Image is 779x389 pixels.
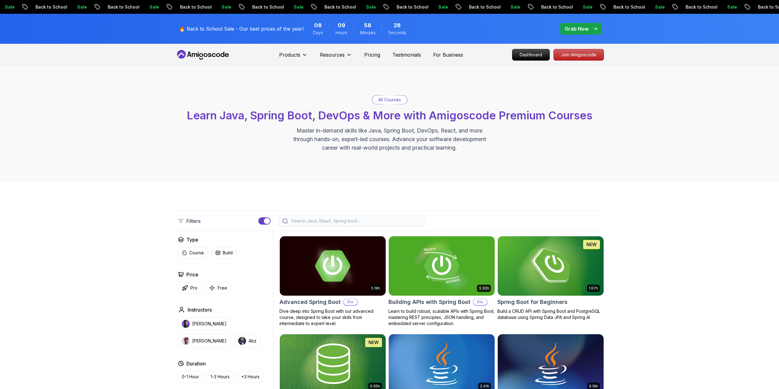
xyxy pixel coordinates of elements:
[497,298,567,306] h2: Spring Boot for Beginners
[186,236,198,243] h2: Type
[287,126,492,152] p: Master in-demand skills like Java, Spring Boot, DevOps, React, and more through hands-on, expert-...
[241,374,260,380] p: +3 Hours
[414,4,433,10] p: Sale
[207,371,234,383] button: 1-3 Hours
[565,25,589,32] p: Grab Now
[269,4,289,10] p: Sale
[178,247,208,259] button: Course
[290,218,421,224] input: Search Java, React, Spring boot ...
[371,286,380,291] p: 5.18h
[320,51,345,58] p: Resources
[234,334,260,348] button: instructor imgAbz
[186,217,200,225] p: Filters
[479,286,489,291] p: 3.30h
[344,299,357,305] p: Pro
[238,337,246,345] img: instructor img
[388,236,495,327] a: Building APIs with Spring Boot card3.30hBuilding APIs with Spring BootProLearn to build robust, s...
[182,320,190,328] img: instructor img
[178,371,203,383] button: 0-1 Hour
[378,97,401,103] p: All Courses
[188,306,212,313] h2: Instructors
[338,21,345,30] span: 9 Hours
[388,30,406,36] span: Seconds
[388,298,470,306] h2: Building APIs with Spring Boot
[433,51,463,58] a: For Business
[279,51,300,58] p: Products
[661,4,703,10] p: Back to School
[558,4,578,10] p: Sale
[212,247,237,259] button: Build
[211,374,230,380] p: 1-3 Hours
[342,4,361,10] p: Sale
[178,334,230,348] button: instructor img[PERSON_NAME]
[388,308,495,327] p: Learn to build robust, scalable APIs with Spring Boot, mastering REST principles, JSON handling, ...
[335,30,347,36] span: Hours
[320,51,352,63] button: Resources
[394,21,401,30] span: 28 Seconds
[187,109,592,122] span: Learn Java, Spring Boot, DevOps & More with Amigoscode Premium Courses
[512,49,549,60] p: Dashboard
[480,384,489,389] p: 2.41h
[192,338,227,344] p: [PERSON_NAME]
[218,285,227,291] p: Free
[197,4,217,10] p: Sale
[586,241,597,248] p: NEW
[192,321,227,327] p: [PERSON_NAME]
[703,4,722,10] p: Sale
[497,236,604,320] a: Spring Boot for Beginners card1.67hNEWSpring Boot for BeginnersBuild a CRUD API with Spring Boot ...
[279,236,386,327] a: Advanced Spring Boot card5.18hAdvanced Spring BootProDive deep into Spring Boot with our advanced...
[369,339,379,346] p: NEW
[186,360,206,367] h2: Duration
[589,286,598,291] p: 1.67h
[190,285,197,291] p: Pro
[279,308,386,327] p: Dive deep into Spring Boot with our advanced course, designed to take your skills from intermedia...
[205,282,231,294] button: Free
[125,4,144,10] p: Sale
[178,282,201,294] button: Pro
[364,21,371,30] span: 58 Minutes
[179,25,304,32] p: 🔥 Back to School Sale - Our best prices of the year!
[517,4,558,10] p: Back to School
[364,51,380,58] a: Pricing
[553,49,604,61] a: Join Amigoscode
[372,4,414,10] p: Back to School
[228,4,269,10] p: Back to School
[486,4,506,10] p: Sale
[474,299,487,305] p: Pro
[237,371,264,383] button: +3 Hours
[370,384,380,389] p: 6.65h
[279,298,341,306] h2: Advanced Spring Boot
[554,49,604,60] p: Join Amigoscode
[589,4,631,10] p: Back to School
[178,317,230,331] button: instructor img[PERSON_NAME]
[155,4,197,10] p: Back to School
[314,21,322,30] span: 8 Days
[182,337,190,345] img: instructor img
[389,236,495,296] img: Building APIs with Spring Boot card
[512,49,550,61] a: Dashboard
[631,4,650,10] p: Sale
[280,236,386,296] img: Advanced Spring Boot card
[444,4,486,10] p: Back to School
[249,338,257,344] p: Abz
[83,4,125,10] p: Back to School
[223,250,233,256] p: Build
[186,271,198,278] h2: Price
[279,51,308,63] button: Products
[300,4,342,10] p: Back to School
[733,4,775,10] p: Back to School
[392,51,421,58] a: Testimonials
[498,236,604,296] img: Spring Boot for Beginners card
[11,4,53,10] p: Back to School
[313,30,323,36] span: Days
[589,384,598,389] p: 9.18h
[189,250,204,256] p: Course
[497,308,604,320] p: Build a CRUD API with Spring Boot and PostgreSQL database using Spring Data JPA and Spring AI
[360,30,376,36] span: Minutes
[182,374,199,380] p: 0-1 Hour
[53,4,72,10] p: Sale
